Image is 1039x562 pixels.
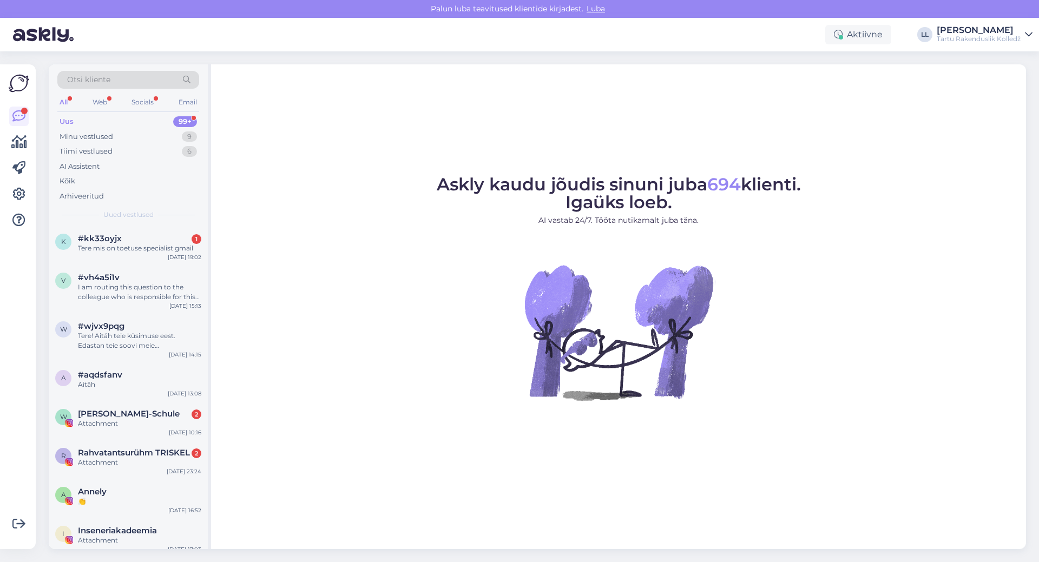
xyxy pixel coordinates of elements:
span: I [62,530,64,538]
span: A [61,491,66,499]
div: 1 [192,234,201,244]
div: [DATE] 23:24 [167,467,201,475]
span: Inseneriakadeemia [78,526,157,535]
img: Askly Logo [9,73,29,94]
div: [DATE] 15:13 [169,302,201,310]
div: I am routing this question to the colleague who is responsible for this topic. The reply might ta... [78,282,201,302]
span: Werner-von-Siemens-Schule [78,409,180,419]
div: [DATE] 19:02 [168,253,201,261]
span: v [61,276,65,285]
span: a [61,374,66,382]
span: w [60,325,67,333]
div: Tere! Aitäh teie küsimuse eest. Edastan teie soovi meie klienditeenindajale, kes saab teid paremi... [78,331,201,351]
div: 99+ [173,116,197,127]
div: Socials [129,95,156,109]
div: [DATE] 10:16 [169,428,201,437]
div: Attachment [78,419,201,428]
span: #kk33oyjx [78,234,122,243]
span: Uued vestlused [103,210,154,220]
div: 9 [182,131,197,142]
span: R [61,452,66,460]
div: [DATE] 14:15 [169,351,201,359]
div: Email [176,95,199,109]
div: 6 [182,146,197,157]
div: Uus [60,116,74,127]
span: k [61,237,66,246]
div: Tartu Rakenduslik Kolledž [937,35,1021,43]
img: No Chat active [521,235,716,429]
div: [DATE] 17:03 [168,545,201,553]
p: AI vastab 24/7. Tööta nutikamalt juba täna. [437,215,801,226]
div: 2 [192,409,201,419]
span: W [60,413,67,421]
span: Askly kaudu jõudis sinuni juba klienti. Igaüks loeb. [437,174,801,213]
div: Minu vestlused [60,131,113,142]
div: Aktiivne [825,25,891,44]
a: [PERSON_NAME]Tartu Rakenduslik Kolledž [937,26,1033,43]
div: Arhiveeritud [60,191,104,202]
span: #wjvx9pqg [78,321,124,331]
div: Kõik [60,176,75,187]
div: Tiimi vestlused [60,146,113,157]
span: Rahvatantsurühm TRISKEL [78,448,190,458]
div: [PERSON_NAME] [937,26,1021,35]
div: Attachment [78,458,201,467]
span: Otsi kliente [67,74,110,85]
div: 2 [192,448,201,458]
div: Web [90,95,109,109]
div: Attachment [78,535,201,545]
span: #vh4a5i1v [78,273,120,282]
div: AI Assistent [60,161,100,172]
div: All [57,95,70,109]
div: Tere mis on toetuse specialist gmail [78,243,201,253]
span: 694 [707,174,741,195]
div: LL [917,27,932,42]
div: 👏 [78,497,201,506]
span: #aqdsfanv [78,370,122,380]
div: Aitäh [78,380,201,389]
span: Luba [583,4,608,14]
span: Annely [78,487,107,497]
div: [DATE] 16:52 [168,506,201,514]
div: [DATE] 13:08 [168,389,201,398]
